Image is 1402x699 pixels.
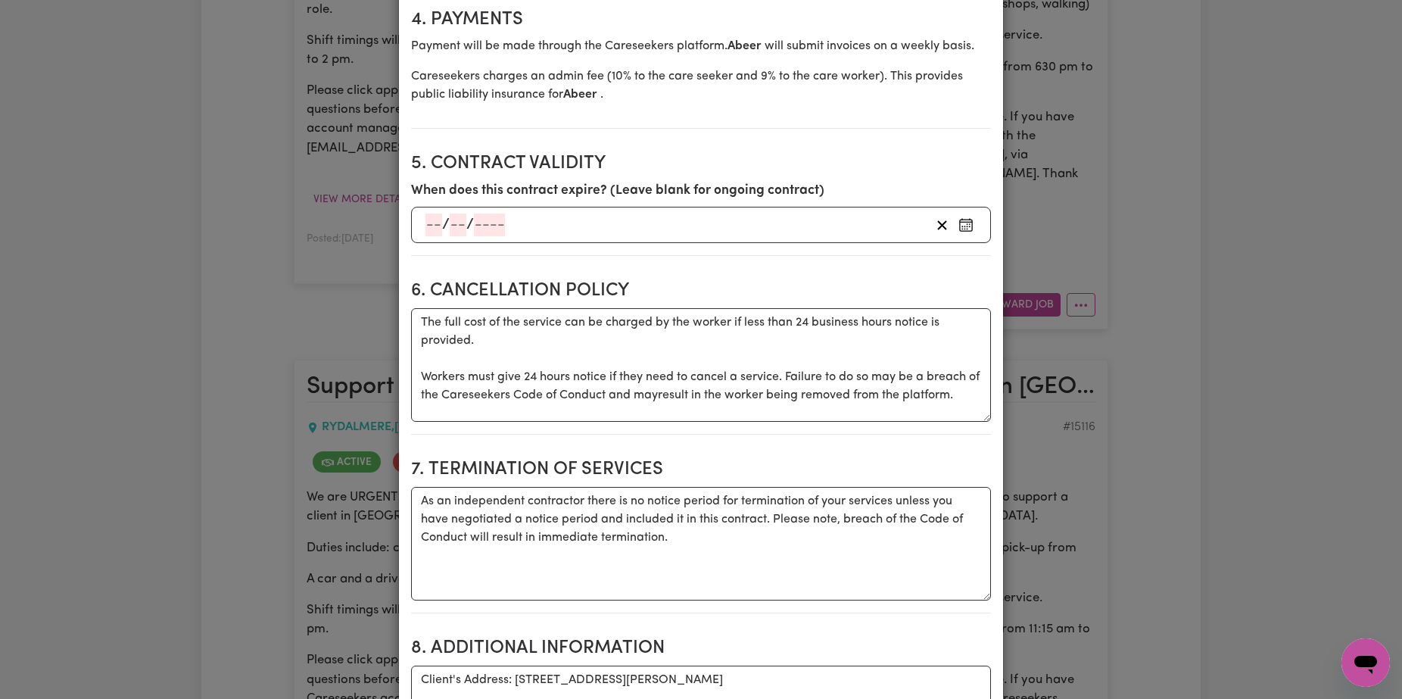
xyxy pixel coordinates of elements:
button: Enter an expiry date for this contract (optional) [954,214,978,236]
h2: 4. Payments [411,9,991,31]
textarea: As an independent contractor there is no notice period for termination of your services unless yo... [411,487,991,601]
b: Abeer [727,40,765,52]
iframe: Button to launch messaging window [1341,638,1390,687]
h2: 6. Cancellation Policy [411,280,991,302]
textarea: The full cost of the service can be charged by the worker if less than 24 business hours notice i... [411,308,991,422]
h2: 7. Termination of Services [411,459,991,481]
button: Remove contract expiry date [930,214,954,236]
span: / [466,217,474,233]
p: Careseekers charges an admin fee ( 10 % to the care seeker and 9% to the care worker). This provi... [411,67,991,104]
input: ---- [474,214,505,236]
h2: 5. Contract Validity [411,153,991,175]
input: -- [450,214,466,236]
b: Abeer [563,89,600,101]
p: Payment will be made through the Careseekers platform. will submit invoices on a weekly basis. [411,37,991,55]
h2: 8. Additional Information [411,638,991,660]
input: -- [425,214,442,236]
label: When does this contract expire? (Leave blank for ongoing contract) [411,181,824,201]
span: / [442,217,450,233]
